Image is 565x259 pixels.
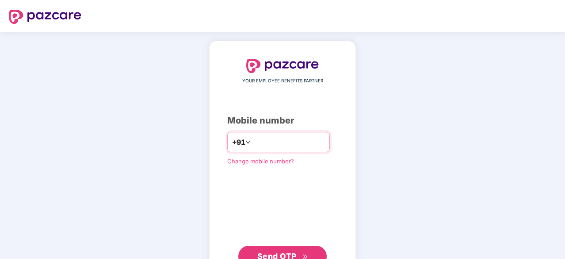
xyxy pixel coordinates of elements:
span: down [245,139,251,145]
span: YOUR EMPLOYEE BENEFITS PARTNER [242,77,323,85]
a: Change mobile number? [227,158,294,165]
div: Mobile number [227,114,338,128]
img: logo [246,59,319,73]
span: +91 [232,137,245,148]
img: logo [9,10,81,24]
